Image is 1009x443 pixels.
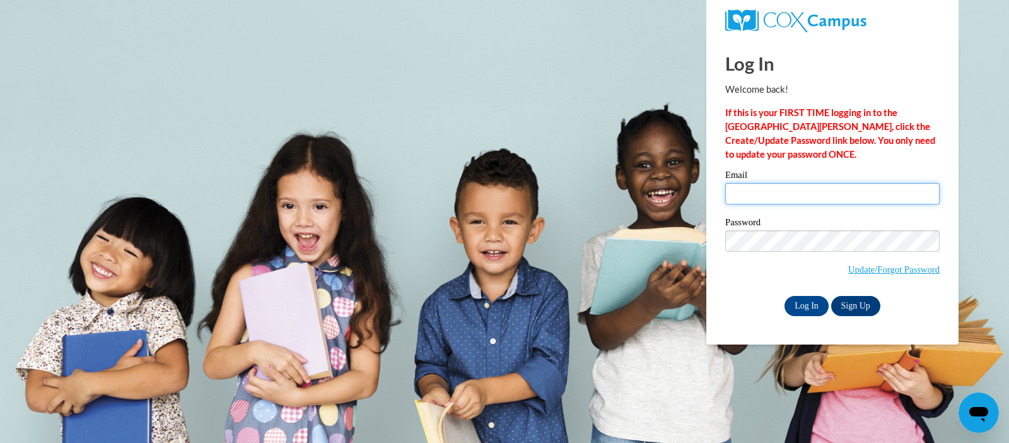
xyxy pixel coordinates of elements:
label: Password [725,218,940,230]
input: Log In [784,296,829,316]
a: Update/Forgot Password [848,264,940,275]
a: Sign Up [831,296,880,316]
a: COX Campus [725,9,940,32]
iframe: Button to launch messaging window [959,393,999,433]
h1: Log In [725,50,940,76]
p: Welcome back! [725,83,940,97]
strong: If this is your FIRST TIME logging in to the [GEOGRAPHIC_DATA][PERSON_NAME], click the Create/Upd... [725,107,935,160]
img: COX Campus [725,9,866,32]
label: Email [725,170,940,183]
